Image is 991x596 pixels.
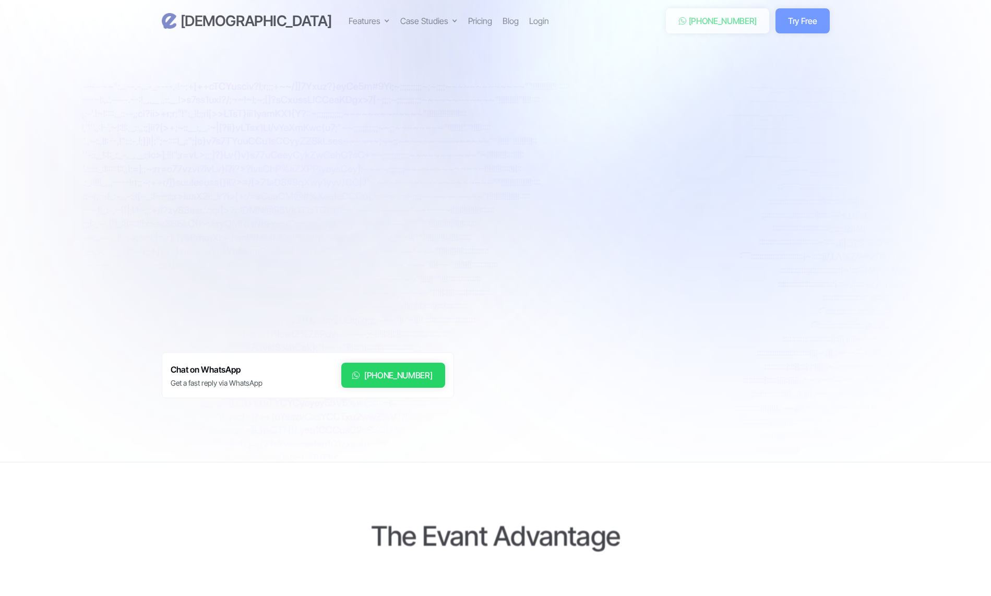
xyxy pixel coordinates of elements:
h3: [DEMOGRAPHIC_DATA] [181,12,332,30]
div: Case Studies [400,15,458,27]
div: Case Studies [400,15,448,27]
a: [PHONE_NUMBER] [666,8,770,33]
a: Blog [503,15,519,27]
div: [PHONE_NUMBER] [364,369,433,382]
a: home [162,12,332,30]
a: Login [529,15,549,27]
div: Get a fast reply via WhatsApp [171,378,262,388]
h6: Chat on WhatsApp [171,363,262,377]
h2: The Evant Advantage [323,521,668,552]
div: [PHONE_NUMBER] [689,15,757,27]
div: Features [349,15,390,27]
a: Pricing [468,15,492,27]
div: Features [349,15,380,27]
a: [PHONE_NUMBER] [341,363,445,388]
a: Try Free [775,8,829,33]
